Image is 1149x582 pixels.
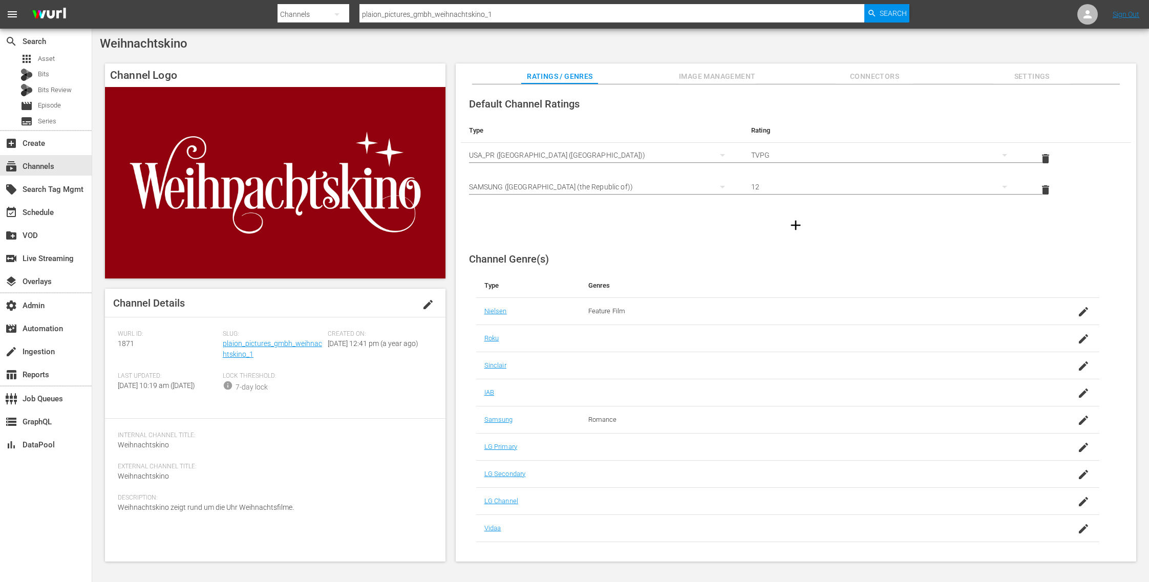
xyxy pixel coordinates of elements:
a: LG Secondary [484,470,526,478]
th: Genres [580,273,1030,298]
span: info [223,380,233,391]
span: 1871 [118,339,134,348]
span: [DATE] 12:41 pm (a year ago) [328,339,418,348]
th: Type [461,118,743,143]
span: Episode [20,100,33,112]
span: Channels [5,160,17,173]
span: Reports [5,369,17,381]
span: Bits Review [38,85,72,95]
a: Roku [484,334,499,342]
a: Samsung [484,416,513,423]
span: Asset [20,53,33,65]
span: Weihnachtskino [118,441,169,449]
div: USA_PR ([GEOGRAPHIC_DATA] ([GEOGRAPHIC_DATA])) [469,141,735,169]
span: DataPool [5,439,17,451]
span: Series [38,116,56,126]
button: delete [1033,178,1058,202]
span: Search Tag Mgmt [5,183,17,196]
a: LG Channel [484,497,518,505]
a: LG Primary [484,443,517,450]
span: Weihnachtskino [100,36,187,51]
img: Weihnachtskino [105,87,445,278]
span: Default Channel Ratings [469,98,580,110]
a: IAB [484,389,494,396]
a: Sinclair [484,361,506,369]
button: edit [416,292,440,317]
span: Create [5,137,17,149]
span: Bits [38,69,49,79]
a: Nielsen [484,307,507,315]
span: Wurl ID: [118,330,218,338]
a: plaion_pictures_gmbh_weihnachtskino_1 [223,339,322,358]
span: Created On: [328,330,428,338]
span: Weihnachtskino [118,472,169,480]
span: Search [5,35,17,48]
span: Episode [38,100,61,111]
table: simple table [461,118,1131,206]
span: Channel Genre(s) [469,253,549,265]
a: Vidaa [484,524,501,532]
div: SAMSUNG ([GEOGRAPHIC_DATA] (the Republic of)) [469,173,735,201]
span: Job Queues [5,393,17,405]
span: Lock Threshold: [223,372,323,380]
span: edit [422,298,434,311]
span: Connectors [836,70,913,83]
div: TVPG [751,141,1017,169]
span: Settings [993,70,1070,83]
a: Sign Out [1113,10,1139,18]
div: Bits [20,69,33,81]
div: 7-day lock [236,382,268,393]
span: Ratings / Genres [521,70,598,83]
span: Schedule [5,206,17,219]
span: Search [880,4,907,23]
th: Rating [743,118,1025,143]
span: Weihnachtskino zeigt rund um die Uhr Weihnachtsfilme. [118,503,294,511]
span: Ingestion [5,346,17,358]
span: GraphQL [5,416,17,428]
button: delete [1033,146,1058,171]
div: Bits Review [20,84,33,96]
div: 12 [751,173,1017,201]
span: Description: [118,494,428,502]
span: Slug: [223,330,323,338]
th: Type [476,273,580,298]
span: Overlays [5,275,17,288]
span: [DATE] 10:19 am ([DATE]) [118,381,195,390]
span: Asset [38,54,55,64]
span: Series [20,115,33,127]
span: delete [1039,153,1052,165]
img: ans4CAIJ8jUAAAAAAAAAAAAAAAAAAAAAAAAgQb4GAAAAAAAAAAAAAAAAAAAAAAAAJMjXAAAAAAAAAAAAAAAAAAAAAAAAgAT5G... [25,3,74,27]
span: Image Management [679,70,756,83]
span: External Channel Title: [118,463,428,471]
span: Admin [5,299,17,312]
span: Live Streaming [5,252,17,265]
span: Automation [5,322,17,335]
span: menu [6,8,18,20]
button: Search [864,4,909,23]
span: Internal Channel Title: [118,432,428,440]
span: Last Updated: [118,372,218,380]
span: Channel Details [113,297,185,309]
span: delete [1039,184,1052,196]
h4: Channel Logo [105,63,445,87]
span: VOD [5,229,17,242]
